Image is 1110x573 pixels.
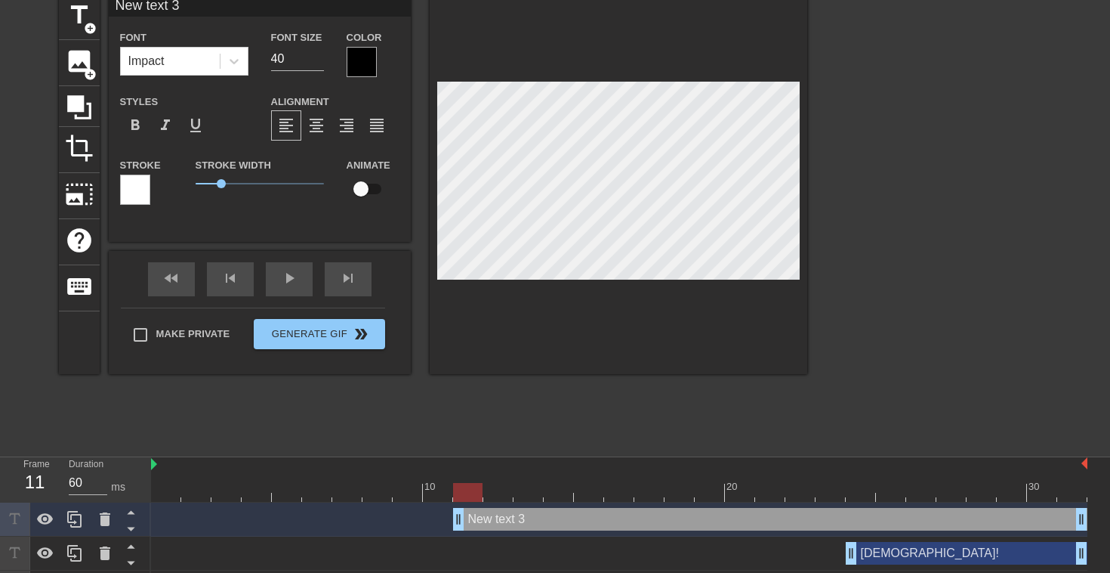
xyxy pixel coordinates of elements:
[196,158,271,173] label: Stroke Width
[84,68,97,81] span: add_circle
[1074,512,1089,527] span: drag_handle
[347,30,382,45] label: Color
[843,546,859,561] span: drag_handle
[277,116,295,135] span: format_align_left
[120,30,146,45] label: Font
[368,116,386,135] span: format_align_justify
[451,512,466,527] span: drag_handle
[187,116,205,135] span: format_underline
[1074,546,1089,561] span: drag_handle
[111,479,125,495] div: ms
[726,479,740,494] div: 20
[254,319,384,349] button: Generate Gif
[65,272,94,301] span: keyboard
[84,22,97,35] span: add_circle
[65,47,94,76] span: image
[23,469,46,496] div: 11
[162,269,180,287] span: fast_rewind
[65,226,94,255] span: help
[126,116,144,135] span: format_bold
[280,269,298,287] span: play_arrow
[424,479,438,494] div: 10
[65,134,94,163] span: crop
[1028,479,1042,494] div: 30
[339,269,357,287] span: skip_next
[271,30,322,45] label: Font Size
[307,116,325,135] span: format_align_center
[12,457,57,501] div: Frame
[352,325,370,343] span: double_arrow
[69,460,103,469] label: Duration
[338,116,356,135] span: format_align_right
[65,180,94,209] span: photo_size_select_large
[347,158,390,173] label: Animate
[1081,457,1087,469] img: bound-end.png
[65,1,94,29] span: title
[221,269,239,287] span: skip_previous
[260,325,378,343] span: Generate Gif
[120,158,161,173] label: Stroke
[156,116,174,135] span: format_italic
[128,52,165,70] div: Impact
[271,94,329,110] label: Alignment
[120,94,159,110] label: Styles
[156,327,230,342] span: Make Private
